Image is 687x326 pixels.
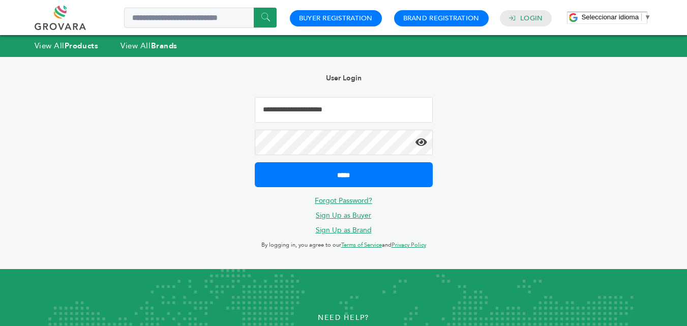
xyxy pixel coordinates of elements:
[121,41,177,51] a: View AllBrands
[255,97,433,123] input: Email Address
[644,13,651,21] span: ▼
[316,225,372,235] a: Sign Up as Brand
[581,13,639,21] span: Seleccionar idioma
[255,239,433,251] p: By logging in, you agree to our and
[255,130,433,155] input: Password
[581,13,651,21] a: Seleccionar idioma​
[65,41,98,51] strong: Products
[299,14,373,23] a: Buyer Registration
[326,73,362,83] b: User Login
[392,241,426,249] a: Privacy Policy
[35,41,99,51] a: View AllProducts
[341,241,382,249] a: Terms of Service
[316,211,371,220] a: Sign Up as Buyer
[151,41,177,51] strong: Brands
[520,14,543,23] a: Login
[35,310,653,325] p: Need Help?
[315,196,372,205] a: Forgot Password?
[403,14,480,23] a: Brand Registration
[124,8,277,28] input: Search a product or brand...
